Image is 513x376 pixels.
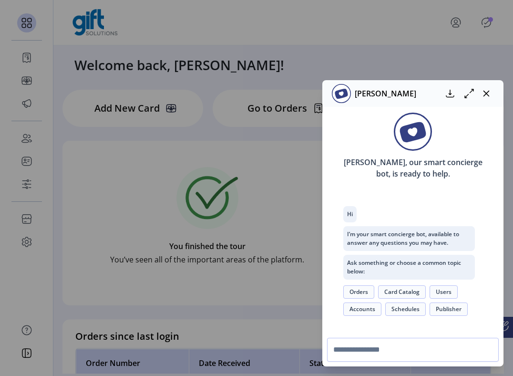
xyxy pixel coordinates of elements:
p: Hi [343,206,357,222]
button: Users [430,285,458,299]
p: Ask something or choose a common topic below: [343,255,475,280]
button: Schedules [385,303,426,316]
button: Publisher [430,303,468,316]
p: [PERSON_NAME] [351,88,416,99]
button: Accounts [343,303,381,316]
button: Orders [343,285,374,299]
p: [PERSON_NAME], our smart concierge bot, is ready to help. [328,151,498,185]
p: I’m your smart concierge bot, available to answer any questions you may have. [343,226,475,251]
button: Card Catalog [378,285,426,299]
